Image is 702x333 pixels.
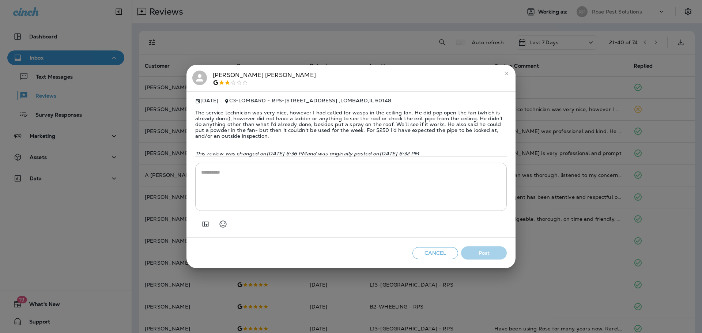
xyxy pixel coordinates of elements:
[501,68,513,79] button: close
[213,71,316,86] div: [PERSON_NAME] [PERSON_NAME]
[412,247,458,259] button: Cancel
[229,97,391,104] span: C3-LOMBARD - RPS - [STREET_ADDRESS] , LOMBARD , IL 60148
[307,150,419,157] span: and was originally posted on [DATE] 6:32 PM
[216,217,230,231] button: Select an emoji
[195,104,507,145] span: The service technician was very nice, however I had called for wasps in the ceiling fan. He did p...
[195,98,218,104] span: [DATE]
[195,151,507,156] p: This review was changed on [DATE] 6:36 PM
[198,217,213,231] button: Add in a premade template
